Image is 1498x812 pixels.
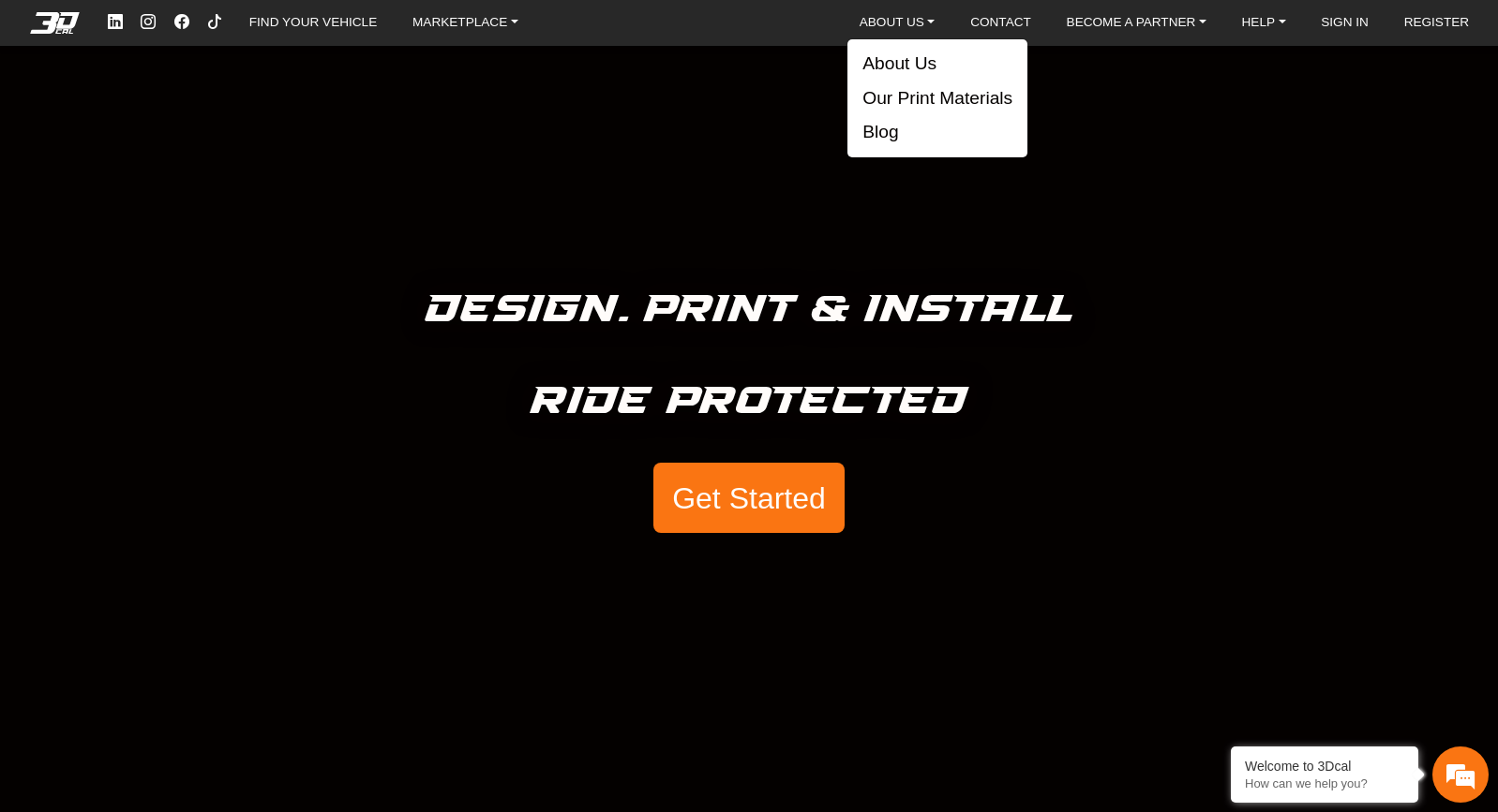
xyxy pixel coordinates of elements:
a: HELP [1235,9,1294,37]
p: How can we help you? [1245,776,1404,790]
a: CONTACT [963,9,1039,37]
a: SIGN IN [1313,9,1376,37]
button: Blog [847,115,1027,150]
h5: Ride Protected [531,371,968,433]
a: FIND YOUR VEHICLE [242,9,384,37]
div: Welcome to 3Dcal [1245,759,1404,774]
a: MARKETPLACE [405,9,526,37]
a: BECOME A PARTNER [1059,9,1214,37]
a: ABOUT US [852,9,943,37]
button: About Us [847,47,1027,81]
h5: Design. Print & Install [426,279,1073,341]
button: Get Started [653,463,845,534]
button: Our Print Materials [847,81,1027,116]
a: REGISTER [1397,9,1477,37]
